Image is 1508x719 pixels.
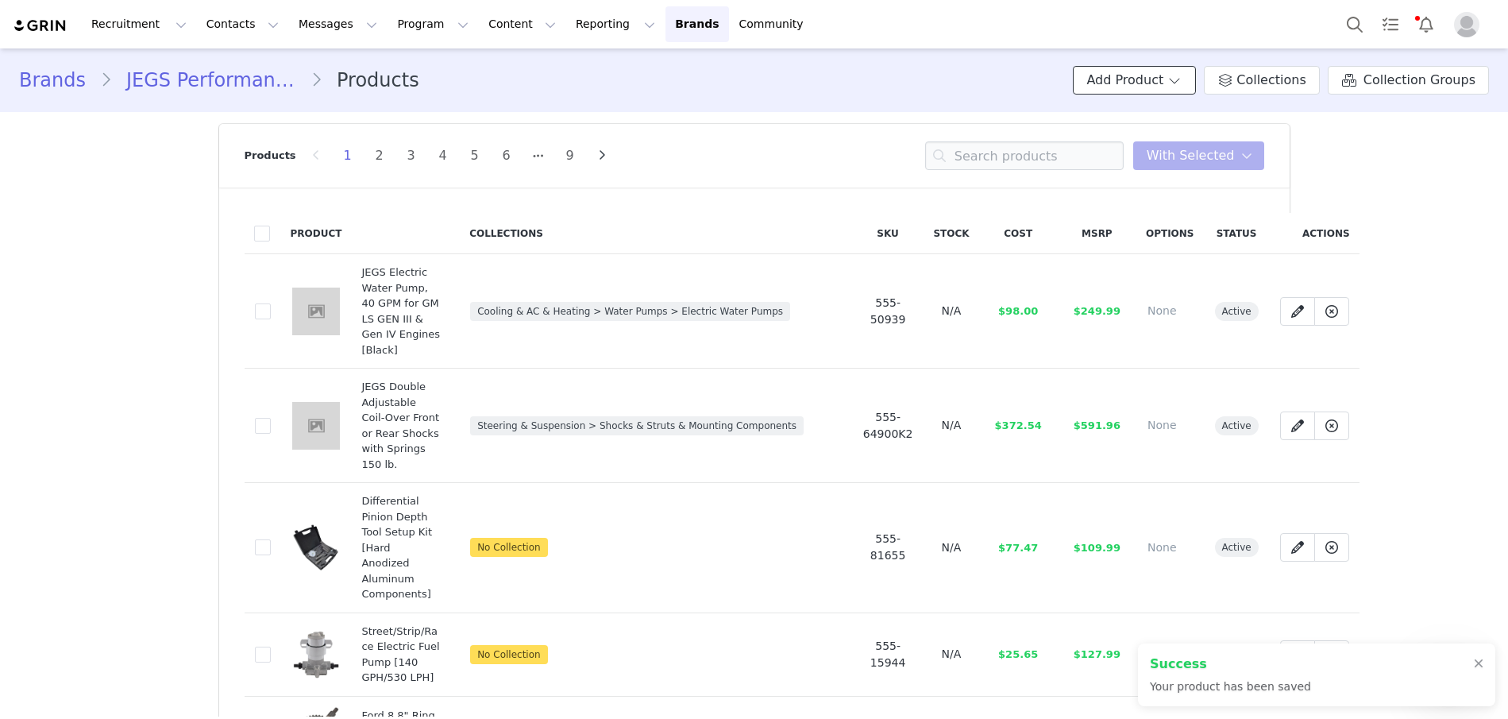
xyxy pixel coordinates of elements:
[479,6,565,42] button: Content
[870,296,906,326] span: 555-50939
[460,213,852,254] th: Collections
[942,541,962,554] span: N/A
[431,145,455,167] li: 4
[730,6,820,42] a: Community
[1236,71,1306,90] span: Collections
[470,302,790,321] span: Cooling & AC & Heating > Water Pumps > Electric Water Pumps
[470,645,548,664] span: No Collection
[470,538,548,557] span: No Collection
[1215,302,1259,321] span: active
[1074,419,1120,431] span: $591.96
[470,416,804,435] span: Steering & Suspension > Shocks & Struts & Mounting Components
[361,624,441,686] div: Street/Strip/Race Electric Fuel Pump [140 GPH/530 LPH]
[870,640,906,669] span: 555-15944
[361,493,441,602] div: Differential Pinion Depth Tool Setup Kit [Hard Anodized Aluminum Components]
[1454,12,1479,37] img: placeholder-profile.jpg
[399,145,423,167] li: 3
[942,647,962,660] span: N/A
[292,524,339,571] img: 9dc80dad-4001-4795-95fe-a6af11fe21c6.jpg
[1215,416,1259,435] span: active
[293,631,339,678] img: 57857d78-650e-4c53-a558-80c1a01fd5a8.jpg
[942,419,962,431] span: N/A
[979,213,1058,254] th: Cost
[665,6,728,42] a: Brands
[197,6,288,42] button: Contacts
[361,379,441,472] div: JEGS Double Adjustable Coil-Over Front or Rear Shocks with Springs 150 lb.
[361,265,441,358] div: JEGS Electric Water Pump, 40 GPM for GM LS GEN III & Gen IV Engines [Black]
[1133,141,1264,170] button: With Selected
[998,648,1038,660] span: $25.65
[1204,66,1319,95] a: Collections
[998,305,1038,317] span: $98.00
[82,6,196,42] button: Recruitment
[336,145,360,167] li: 1
[1328,66,1489,95] a: Collection Groups
[1147,417,1193,434] div: None
[1444,12,1495,37] button: Profile
[1150,678,1311,695] p: Your product has been saved
[1136,213,1204,254] th: Options
[1373,6,1408,42] a: Tasks
[558,145,582,167] li: 9
[289,6,387,42] button: Messages
[1074,542,1120,554] span: $109.99
[1147,303,1193,319] div: None
[1147,146,1235,165] span: With Selected
[566,6,665,42] button: Reporting
[1363,71,1475,90] span: Collection Groups
[1074,648,1120,660] span: $127.99
[19,66,100,95] a: Brands
[998,542,1038,554] span: $77.47
[1337,6,1372,42] button: Search
[924,213,978,254] th: Stock
[925,141,1124,170] input: Search products
[368,145,391,167] li: 2
[463,145,487,167] li: 5
[1204,213,1270,254] th: Status
[1270,213,1360,254] th: Actions
[942,304,962,317] span: N/A
[112,66,310,95] a: JEGS Performance
[1058,213,1136,254] th: MSRP
[292,402,340,450] img: placeholder-square.jpeg
[292,288,340,335] img: placeholder-square.jpeg
[852,213,924,254] th: SKU
[1074,305,1120,317] span: $249.99
[388,6,478,42] button: Program
[1409,6,1444,42] button: Notifications
[870,532,906,562] span: 555-81655
[281,213,352,254] th: Product
[495,145,519,167] li: 6
[995,419,1042,431] span: $372.54
[1147,539,1193,556] div: None
[13,18,68,33] img: grin logo
[1150,655,1311,674] h2: Success
[1215,538,1259,557] span: active
[245,148,296,164] p: Products
[863,411,913,440] span: 555-64900K2
[1073,66,1196,95] button: Add Product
